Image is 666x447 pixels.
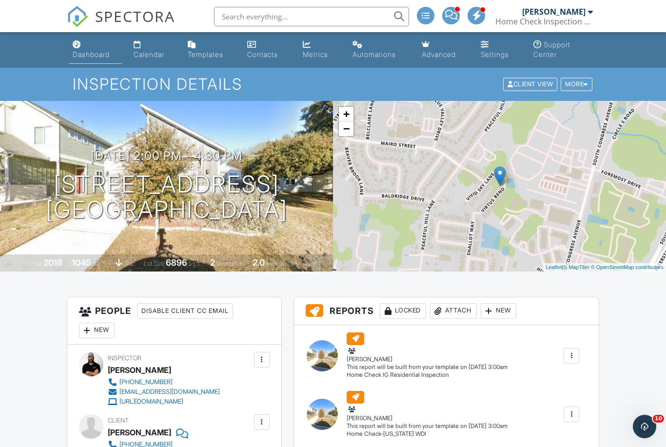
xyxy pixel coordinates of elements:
[529,35,597,63] a: Support Center
[522,6,586,16] div: [PERSON_NAME]
[95,5,175,25] span: SPECTORA
[119,397,183,405] div: [URL][DOMAIN_NAME]
[130,35,176,63] a: Calendar
[339,106,353,120] a: Zoom in
[563,263,589,269] a: © MapTiler
[31,259,42,266] span: Built
[119,377,173,385] div: [PHONE_NUMBER]
[69,35,122,63] a: Dashboard
[119,387,220,395] div: [EMAIL_ADDRESS][DOMAIN_NAME]
[108,416,129,423] span: Client
[495,16,593,25] div: Home Check Inspection Group
[591,263,664,269] a: © OpenStreetMap contributors
[353,49,396,58] div: Automations
[243,35,292,63] a: Contacts
[247,49,278,58] div: Contacts
[93,259,106,266] span: sq. ft.
[533,39,570,58] div: Support Center
[430,302,477,318] div: Attach
[144,259,164,266] span: Lot Size
[299,35,341,63] a: Metrics
[73,49,110,58] div: Dashboard
[294,296,599,324] h3: Reports
[134,49,164,58] div: Calendar
[543,262,666,271] div: |
[349,35,410,63] a: Automations (Advanced)
[481,49,509,58] div: Settings
[166,256,187,267] div: 6896
[347,429,508,437] div: Home Check-[US_STATE] WDI
[303,49,328,58] div: Metrics
[108,376,220,386] a: [PHONE_NUMBER]
[108,396,220,406] a: [URL][DOMAIN_NAME]
[653,414,664,422] span: 10
[137,302,233,318] div: Disable Client CC Email
[73,75,593,92] h1: Inspection Details
[108,353,141,361] span: Inspector
[546,263,562,269] a: Leaflet
[67,296,281,344] h3: People
[561,77,592,90] div: More
[477,35,522,63] a: Settings
[481,302,516,318] div: New
[108,386,220,396] a: [EMAIL_ADDRESS][DOMAIN_NAME]
[46,171,288,222] h1: [STREET_ADDRESS] [GEOGRAPHIC_DATA]
[188,49,223,58] div: Templates
[216,259,243,266] span: bedrooms
[347,404,508,421] div: [PERSON_NAME]
[380,302,426,318] div: Locked
[422,49,456,58] div: Advanced
[347,370,508,378] div: Home Check IG Residential Inspection
[347,345,508,362] div: [PERSON_NAME]
[214,6,409,25] input: Search everything...
[91,148,242,161] h3: [DATE] 2:00 pm - 4:30 pm
[67,13,175,34] a: SPECTORA
[503,77,557,90] div: Client View
[108,424,171,439] div: [PERSON_NAME]
[184,35,235,63] a: Templates
[67,5,88,26] img: The Best Home Inspection Software - Spectora
[418,35,469,63] a: Advanced
[347,421,508,429] div: This report will be built from your template on [DATE] 3:00am
[72,256,91,267] div: 1045
[633,414,656,437] iframe: Intercom live chat
[210,256,215,267] div: 2
[266,259,294,266] span: bathrooms
[253,256,265,267] div: 2.0
[347,362,508,370] div: This report will be built from your template on [DATE] 3:00am
[124,259,135,266] span: slab
[79,322,115,337] div: New
[189,259,201,266] span: sq.ft.
[108,362,171,376] div: [PERSON_NAME]
[43,256,62,267] div: 2018
[502,79,560,86] a: Client View
[339,120,353,135] a: Zoom out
